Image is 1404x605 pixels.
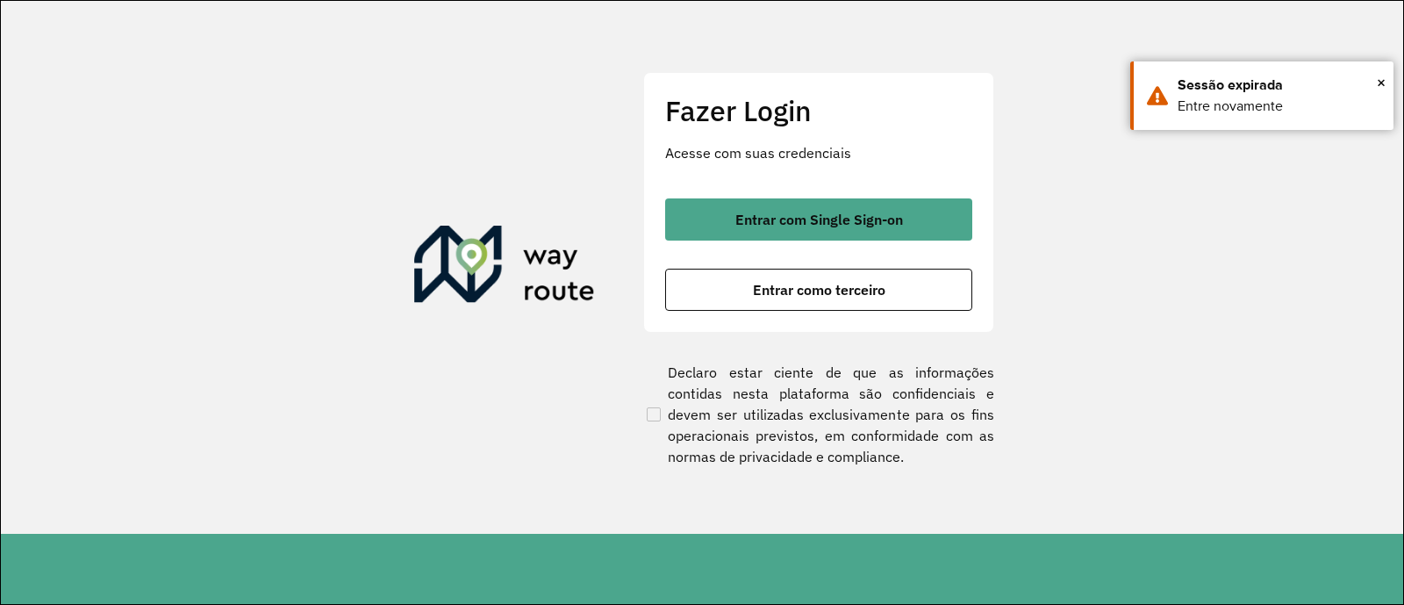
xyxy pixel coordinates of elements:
div: Entre novamente [1178,96,1380,117]
button: Close [1377,69,1386,96]
span: × [1377,69,1386,96]
label: Declaro estar ciente de que as informações contidas nesta plataforma são confidenciais e devem se... [643,362,994,467]
div: Sessão expirada [1178,75,1380,96]
button: button [665,269,972,311]
p: Acesse com suas credenciais [665,142,972,163]
span: Entrar como terceiro [753,283,885,297]
img: Roteirizador AmbevTech [414,226,595,310]
h2: Fazer Login [665,94,972,127]
span: Entrar com Single Sign-on [735,212,903,227]
button: button [665,198,972,241]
